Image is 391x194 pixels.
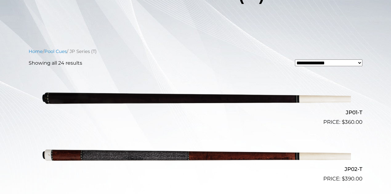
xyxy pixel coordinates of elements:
[29,164,362,175] h2: JP02-T
[29,129,362,183] a: JP02-T $390.00
[342,119,345,125] span: $
[40,72,351,123] img: JP01-T
[40,129,351,180] img: JP02-T
[295,59,362,66] select: Shop order
[29,49,43,54] a: Home
[342,176,345,182] span: $
[29,107,362,118] h2: JP01-T
[29,48,362,55] nav: Breadcrumb
[44,49,67,54] a: Pool Cues
[29,59,82,67] p: Showing all 24 results
[342,119,362,125] bdi: 360.00
[29,72,362,126] a: JP01-T $360.00
[342,176,362,182] bdi: 390.00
